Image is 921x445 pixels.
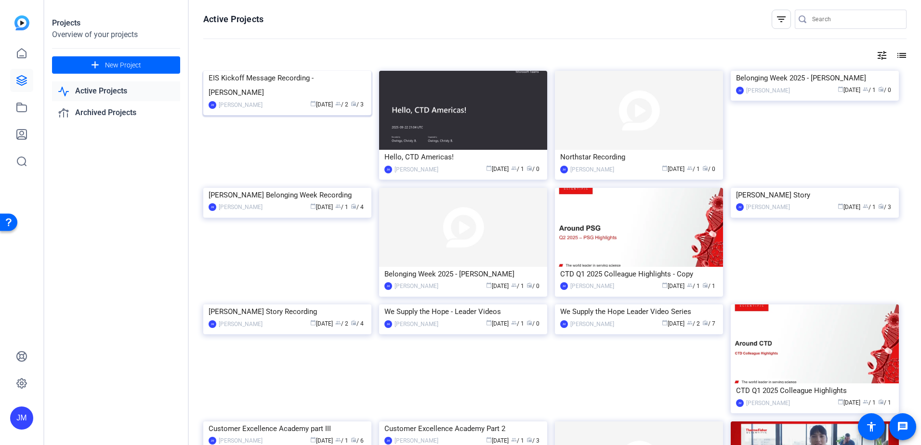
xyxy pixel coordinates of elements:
div: [PERSON_NAME] [570,319,614,329]
span: group [687,165,693,171]
div: Northstar Recording [560,150,718,164]
span: / 1 [335,437,348,444]
span: calendar_today [662,320,668,326]
span: / 1 [687,283,700,289]
span: calendar_today [838,399,843,405]
span: group [863,399,868,405]
div: JM [209,437,216,445]
div: JM [384,166,392,173]
div: [PERSON_NAME] [746,202,790,212]
span: / 1 [863,204,876,210]
div: [PERSON_NAME] [219,202,263,212]
span: / 1 [511,437,524,444]
div: JM [736,203,744,211]
span: / 0 [878,87,891,93]
span: radio [351,101,356,106]
mat-icon: message [897,421,908,432]
span: group [863,203,868,209]
div: [PERSON_NAME] [395,165,438,174]
span: [DATE] [310,204,333,210]
span: group [511,437,517,443]
span: / 2 [335,101,348,108]
span: group [511,165,517,171]
div: [PERSON_NAME] [570,281,614,291]
span: radio [878,203,884,209]
a: Archived Projects [52,103,180,123]
span: radio [878,399,884,405]
div: JM [736,87,744,94]
span: radio [526,165,532,171]
div: Projects [52,17,180,29]
span: calendar_today [486,165,492,171]
span: group [511,282,517,288]
div: We Supply the Hope - Leader Videos [384,304,542,319]
div: JM [560,282,568,290]
div: Belonging Week 2025 - [PERSON_NAME] [736,71,894,85]
div: JM [560,166,568,173]
span: [DATE] [838,399,860,406]
div: Hello, CTD Americas! [384,150,542,164]
span: calendar_today [310,437,316,443]
span: / 3 [878,204,891,210]
span: radio [351,437,356,443]
span: [DATE] [662,283,684,289]
div: JM [384,437,392,445]
div: Customer Excellence Academy Part 2 [384,421,542,436]
span: calendar_today [486,320,492,326]
span: / 1 [863,87,876,93]
span: group [335,101,341,106]
span: calendar_today [310,320,316,326]
mat-icon: tune [876,50,888,61]
div: [PERSON_NAME] Belonging Week Recording [209,188,366,202]
div: [PERSON_NAME] [395,319,438,329]
span: radio [702,282,708,288]
div: Customer Excellence Academy part III [209,421,366,436]
span: group [863,86,868,92]
span: [DATE] [662,320,684,327]
span: / 1 [511,320,524,327]
span: / 0 [702,166,715,172]
span: radio [702,320,708,326]
span: group [335,320,341,326]
div: JM [736,399,744,407]
span: calendar_today [662,282,668,288]
span: calendar_today [310,101,316,106]
span: calendar_today [838,86,843,92]
div: JM [209,101,216,109]
span: [DATE] [838,204,860,210]
div: Overview of your projects [52,29,180,40]
div: CTD Q1 2025 Colleague Highlights [736,383,894,398]
button: New Project [52,56,180,74]
div: [PERSON_NAME] [395,281,438,291]
div: Belonging Week 2025 - [PERSON_NAME] [384,267,542,281]
span: calendar_today [662,165,668,171]
span: [DATE] [662,166,684,172]
span: / 2 [687,320,700,327]
img: blue-gradient.svg [14,15,29,30]
span: [DATE] [310,101,333,108]
span: calendar_today [838,203,843,209]
span: group [511,320,517,326]
span: [DATE] [838,87,860,93]
div: JM [384,320,392,328]
span: group [335,203,341,209]
mat-icon: filter_list [776,13,787,25]
span: / 1 [511,283,524,289]
span: group [687,320,693,326]
span: / 2 [335,320,348,327]
div: CTD Q1 2025 Colleague Highlights - Copy [560,267,718,281]
span: / 1 [511,166,524,172]
div: JM [560,320,568,328]
div: JM [10,406,33,430]
span: radio [526,320,532,326]
mat-icon: accessibility [866,421,877,432]
mat-icon: add [89,59,101,71]
div: JM [209,320,216,328]
span: / 1 [335,204,348,210]
div: [PERSON_NAME] [219,100,263,110]
span: / 0 [526,166,539,172]
div: JM [384,282,392,290]
a: Active Projects [52,81,180,101]
input: Search [812,13,899,25]
div: JM [209,203,216,211]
